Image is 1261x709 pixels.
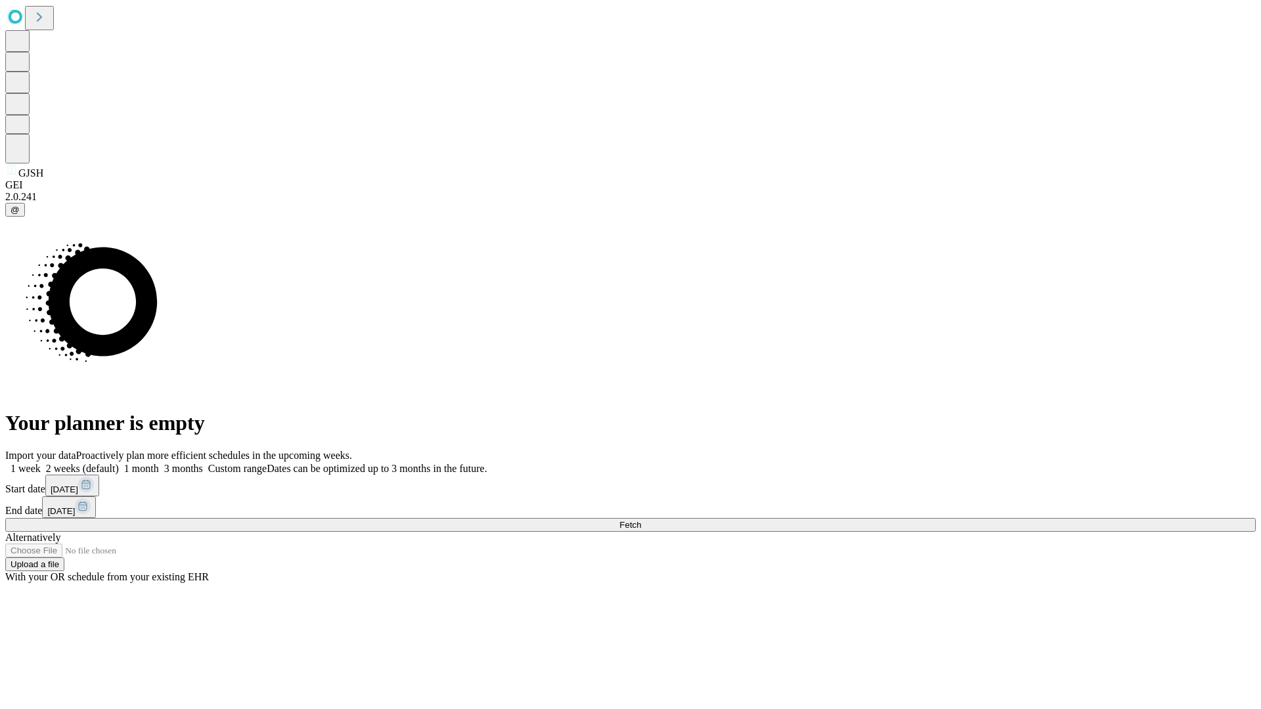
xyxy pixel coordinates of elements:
div: GEI [5,179,1256,191]
span: Fetch [619,520,641,530]
span: Alternatively [5,532,60,543]
span: @ [11,205,20,215]
span: Proactively plan more efficient schedules in the upcoming weeks. [76,450,352,461]
span: [DATE] [47,506,75,516]
span: 2 weeks (default) [46,463,119,474]
span: Dates can be optimized up to 3 months in the future. [267,463,487,474]
span: Custom range [208,463,267,474]
div: Start date [5,475,1256,496]
span: [DATE] [51,484,78,494]
span: 1 month [124,463,159,474]
div: End date [5,496,1256,518]
span: 1 week [11,463,41,474]
span: Import your data [5,450,76,461]
button: [DATE] [42,496,96,518]
div: 2.0.241 [5,191,1256,203]
button: [DATE] [45,475,99,496]
h1: Your planner is empty [5,411,1256,435]
span: 3 months [164,463,203,474]
span: GJSH [18,167,43,179]
span: With your OR schedule from your existing EHR [5,571,209,582]
button: Upload a file [5,557,64,571]
button: Fetch [5,518,1256,532]
button: @ [5,203,25,217]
